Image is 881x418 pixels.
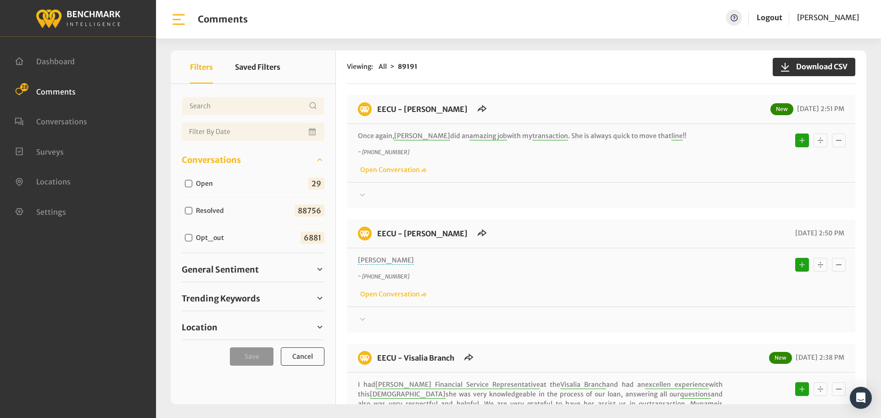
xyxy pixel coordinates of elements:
[235,50,280,84] button: Saved Filters
[358,149,409,156] i: ~ [PHONE_NUMBER]
[791,61,848,72] span: Download CSV
[347,62,373,72] span: Viewing:
[700,400,718,408] span: name
[301,232,324,244] span: 6881
[15,56,75,65] a: Dashboard
[182,320,324,334] a: Location
[36,87,76,96] span: Comments
[171,11,187,28] img: bar
[185,180,192,187] input: Open
[769,352,792,364] span: New
[671,132,683,140] span: line
[182,292,260,305] span: Trending Keywords
[358,166,427,174] a: Open Conversation
[377,353,454,362] a: EECU - Visalia Branch
[193,179,220,189] label: Open
[15,86,76,95] a: Comments 28
[793,229,844,237] span: [DATE] 2:50 PM
[377,229,468,238] a: EECU - [PERSON_NAME]
[372,102,473,116] h6: EECU - Selma Branch
[372,351,460,365] h6: EECU - Visalia Branch
[358,131,723,141] p: Once again, did an with my . She is always quick to move that !!
[358,351,372,365] img: benchmark
[645,380,709,389] span: excellen experience
[773,58,855,76] button: Download CSV
[797,13,859,22] span: [PERSON_NAME]
[370,390,446,399] span: [DEMOGRAPHIC_DATA]
[190,50,213,84] button: Filters
[198,14,248,25] h1: Comments
[358,227,372,240] img: benchmark
[770,103,793,115] span: New
[182,263,259,276] span: General Sentiment
[36,207,66,216] span: Settings
[15,146,64,156] a: Surveys
[532,132,568,140] span: transaction
[15,116,87,125] a: Conversations
[182,291,324,305] a: Trending Keywords
[35,7,121,29] img: benchmark
[372,227,473,240] h6: EECU - Selma Branch
[379,62,387,71] span: All
[36,117,87,126] span: Conversations
[193,206,231,216] label: Resolved
[36,177,71,186] span: Locations
[182,153,324,167] a: Conversations
[185,207,192,214] input: Resolved
[757,10,782,26] a: Logout
[793,380,848,398] div: Basic example
[795,105,844,113] span: [DATE] 2:51 PM
[182,97,324,115] input: Username
[20,83,28,91] span: 28
[797,10,859,26] a: [PERSON_NAME]
[358,290,427,298] a: Open Conversation
[358,273,409,280] i: ~ [PHONE_NUMBER]
[560,380,606,389] span: Visalia Branch
[193,233,231,243] label: Opt_out
[850,387,872,409] div: Open Intercom Messenger
[185,234,192,241] input: Opt_out
[394,132,450,140] span: [PERSON_NAME]
[281,347,324,366] button: Cancel
[182,123,324,141] input: Date range input field
[649,400,685,408] span: transaction
[793,256,848,274] div: Basic example
[182,262,324,276] a: General Sentiment
[375,380,540,389] span: [PERSON_NAME] Financial Service Representative
[15,206,66,216] a: Settings
[36,57,75,66] span: Dashboard
[377,105,468,114] a: EECU - [PERSON_NAME]
[680,390,711,399] span: questions
[182,154,241,166] span: Conversations
[308,178,324,189] span: 29
[15,176,71,185] a: Locations
[398,62,418,71] strong: 89191
[757,13,782,22] a: Logout
[307,123,319,141] button: Open Calendar
[295,205,324,217] span: 88756
[36,147,64,156] span: Surveys
[358,102,372,116] img: benchmark
[358,256,414,265] span: [PERSON_NAME]
[469,132,507,140] span: amazing job
[182,321,217,334] span: Location
[793,131,848,150] div: Basic example
[793,353,844,362] span: [DATE] 2:38 PM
